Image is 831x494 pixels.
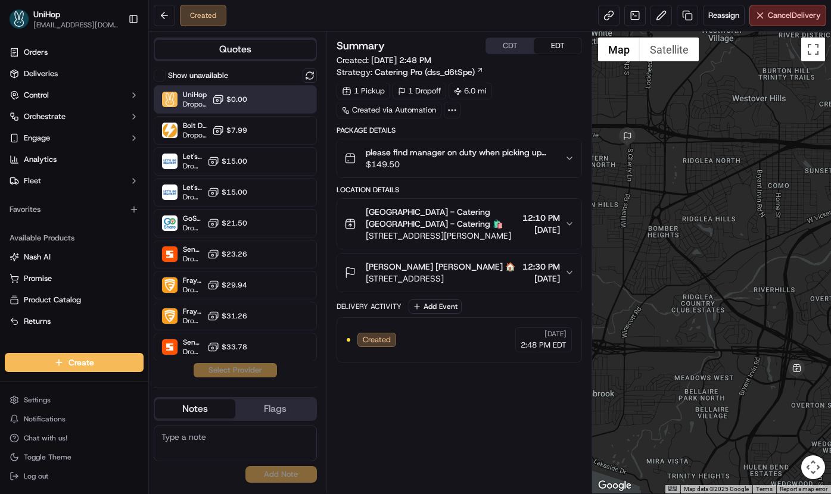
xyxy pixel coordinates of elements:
a: 📗Knowledge Base [7,168,96,189]
span: Toggle Theme [24,452,71,462]
img: Google [595,478,634,493]
div: 1 Pickup [337,83,390,99]
button: Orchestrate [5,107,144,126]
button: Toggle Theme [5,449,144,465]
button: $15.00 [207,155,247,167]
button: Notifications [5,411,144,427]
span: Analytics [24,154,57,165]
span: [EMAIL_ADDRESS][DOMAIN_NAME] [33,20,119,30]
span: [STREET_ADDRESS] [366,273,515,284]
a: Report a map error [780,486,827,492]
button: $33.78 [207,341,247,353]
span: Dropoff ETA 1 hour [183,347,203,357]
button: Promise [5,269,144,288]
span: Deliveries [24,68,58,79]
button: $23.26 [207,248,247,260]
span: Promise [24,273,52,284]
span: Dropoff ETA - [183,223,203,233]
button: $31.26 [207,310,247,322]
span: Bolt Deliveries [183,121,207,130]
span: Created: [337,54,431,66]
button: UniHopUniHop[EMAIL_ADDRESS][DOMAIN_NAME] [5,5,123,33]
button: Log out [5,468,144,484]
img: UniHop [10,10,29,29]
button: Reassign [703,5,745,26]
button: Keyboard shortcuts [668,486,677,491]
button: [GEOGRAPHIC_DATA] - Catering [GEOGRAPHIC_DATA] - Catering 🛍️[STREET_ADDRESS][PERSON_NAME]12:10 PM... [337,199,582,249]
label: Show unavailable [168,70,228,81]
span: Knowledge Base [24,173,91,185]
span: please find manager on duty when picking up catering orders. [366,146,556,158]
div: We're available if you need us! [41,126,151,135]
button: Chat with us! [5,430,144,446]
a: Open this area in Google Maps (opens a new window) [595,478,634,493]
button: $15.00 [207,186,247,198]
img: Frayt (BnB) [162,277,178,293]
div: 6.0 mi [449,83,492,99]
button: Show street map [598,37,640,61]
span: Orchestrate [24,111,66,122]
div: Available Products [5,229,144,248]
div: Start new chat [41,114,195,126]
a: Product Catalog [10,295,139,305]
button: Show satellite imagery [640,37,699,61]
span: Frayt (General Catering) [183,307,203,316]
span: 2:48 PM EDT [521,340,567,351]
button: $0.00 [212,93,247,105]
span: Returns [24,316,51,327]
span: Nash AI [24,252,51,262]
button: Quotes [155,40,316,59]
span: Let's Do Delivery (UniHop) [183,183,203,192]
span: Fleet [24,176,41,186]
button: please find manager on duty when picking up catering orders.$149.50 [337,139,582,177]
span: Reassign [708,10,739,21]
button: $29.94 [207,279,247,291]
a: Catering Pro (dss_d6tSpe) [375,66,484,78]
img: GoShare (UniHop) [162,215,178,231]
span: $21.50 [222,218,247,228]
button: Settings [5,392,144,408]
img: 1736555255976-a54dd68f-1ca7-489b-9aae-adbdc363a1c4 [12,114,33,135]
button: Create [5,353,144,372]
span: UniHop [33,8,60,20]
span: Product Catalog [24,295,81,305]
span: Dropoff ETA - [183,130,207,140]
img: Let's Do Delivery (UniHop) [162,185,178,200]
span: Cancel Delivery [768,10,821,21]
img: Senpex (small package) [162,246,178,262]
span: $7.99 [226,126,247,135]
button: CDT [486,38,534,54]
span: [DATE] [522,224,560,236]
div: 📗 [12,174,21,183]
span: Engage [24,133,50,143]
span: Pylon [119,202,144,211]
span: API Documentation [113,173,191,185]
span: $23.26 [222,249,247,259]
span: Control [24,90,49,101]
span: Dropoff ETA - [183,161,203,171]
span: GoShare (UniHop) [183,214,203,223]
span: Map data ©2025 Google [684,486,749,492]
a: Orders [5,43,144,62]
span: Frayt (BnB) [183,276,203,285]
button: EDT [534,38,581,54]
button: Returns [5,312,144,331]
span: Dropoff ETA - [183,285,203,295]
img: UniHop Internal Fleet [162,92,178,107]
button: Engage [5,129,144,148]
div: Package Details [337,126,583,135]
span: $0.00 [226,95,247,104]
a: Created via Automation [337,102,441,118]
a: Analytics [5,150,144,169]
button: $21.50 [207,217,247,229]
button: CancelDelivery [749,5,826,26]
a: Nash AI [10,252,139,262]
span: $29.94 [222,280,247,290]
span: Notifications [24,414,66,424]
button: Control [5,86,144,105]
button: Toggle fullscreen view [801,37,825,61]
button: Nash AI [5,248,144,267]
button: Map camera controls [801,455,825,479]
span: Log out [24,471,48,481]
